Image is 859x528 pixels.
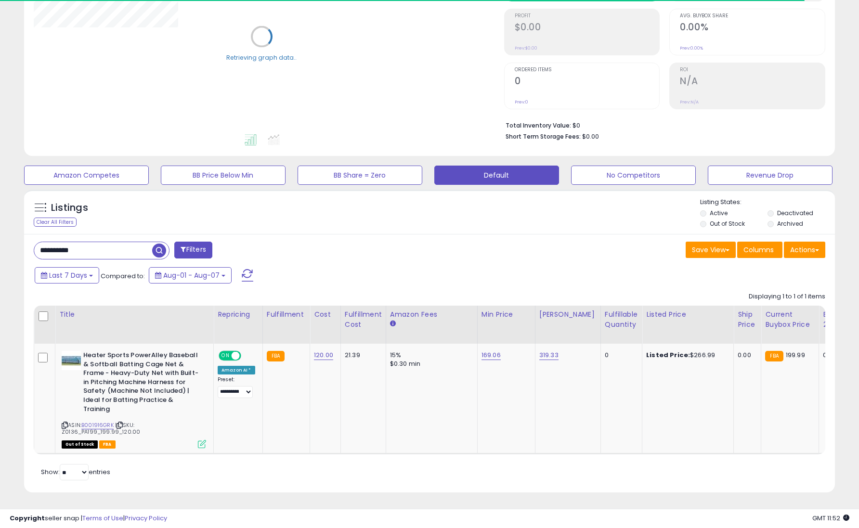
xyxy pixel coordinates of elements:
[784,242,825,258] button: Actions
[345,309,382,330] div: Fulfillment Cost
[743,245,774,255] span: Columns
[267,351,285,361] small: FBA
[777,209,813,217] label: Deactivated
[515,99,528,105] small: Prev: 0
[812,514,849,523] span: 2025-08-15 11:52 GMT
[99,440,116,449] span: FBA
[62,440,98,449] span: All listings that are currently out of stock and unavailable for purchase on Amazon
[765,351,783,361] small: FBA
[218,309,259,320] div: Repricing
[539,309,597,320] div: [PERSON_NAME]
[345,351,378,360] div: 21.39
[777,219,803,228] label: Archived
[298,166,422,185] button: BB Share = Zero
[646,351,726,360] div: $266.99
[34,218,77,227] div: Clear All Filters
[390,360,470,368] div: $0.30 min
[220,352,232,360] span: ON
[390,351,470,360] div: 15%
[390,320,396,328] small: Amazon Fees.
[515,45,537,51] small: Prev: $0.00
[482,350,501,360] a: 169.06
[24,166,149,185] button: Amazon Competes
[605,351,635,360] div: 0
[708,166,833,185] button: Revenue Drop
[62,351,206,447] div: ASIN:
[101,271,145,281] span: Compared to:
[314,309,337,320] div: Cost
[314,350,333,360] a: 120.00
[434,166,559,185] button: Default
[686,242,736,258] button: Save View
[680,76,825,89] h2: N/A
[515,67,660,73] span: Ordered Items
[218,366,255,374] div: Amazon AI *
[646,350,690,360] b: Listed Price:
[738,351,754,360] div: 0.00
[680,22,825,35] h2: 0.00%
[62,351,81,370] img: 41rH8Lx7FeL._SL40_.jpg
[506,121,571,129] b: Total Inventory Value:
[680,67,825,73] span: ROI
[83,351,200,416] b: Heater Sports PowerAlley Baseball & Softball Batting Cage Net & Frame - Heavy-Duty Net with Built...
[163,270,220,280] span: Aug-01 - Aug-07
[680,45,703,51] small: Prev: 0.00%
[125,514,167,523] a: Privacy Policy
[823,351,855,360] div: 0%
[506,132,581,141] b: Short Term Storage Fees:
[149,267,232,283] button: Aug-01 - Aug-07
[515,76,660,89] h2: 0
[749,292,825,301] div: Displaying 1 to 1 of 1 items
[710,219,745,228] label: Out of Stock
[240,352,255,360] span: OFF
[226,53,297,62] div: Retrieving graph data..
[710,209,728,217] label: Active
[539,350,559,360] a: 319.33
[515,13,660,19] span: Profit
[582,132,599,141] span: $0.00
[605,309,638,330] div: Fulfillable Quantity
[174,242,212,258] button: Filters
[680,99,699,105] small: Prev: N/A
[738,309,757,330] div: Ship Price
[10,514,167,523] div: seller snap | |
[482,309,531,320] div: Min Price
[390,309,473,320] div: Amazon Fees
[765,309,815,330] div: Current Buybox Price
[506,119,819,130] li: $0
[786,350,805,360] span: 199.99
[737,242,782,258] button: Columns
[41,467,110,476] span: Show: entries
[700,198,835,207] p: Listing States:
[51,201,88,215] h5: Listings
[161,166,286,185] button: BB Price Below Min
[218,376,255,398] div: Preset:
[515,22,660,35] h2: $0.00
[10,514,45,523] strong: Copyright
[49,270,87,280] span: Last 7 Days
[823,309,858,330] div: BB Share 24h.
[81,421,114,429] a: B001916GRK
[59,309,209,320] div: Title
[82,514,123,523] a: Terms of Use
[35,267,99,283] button: Last 7 Days
[646,309,729,320] div: Listed Price
[267,309,306,320] div: Fulfillment
[680,13,825,19] span: Avg. Buybox Share
[571,166,696,185] button: No Competitors
[62,421,140,436] span: | SKU: Z0136_PA199_199.99_120.00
